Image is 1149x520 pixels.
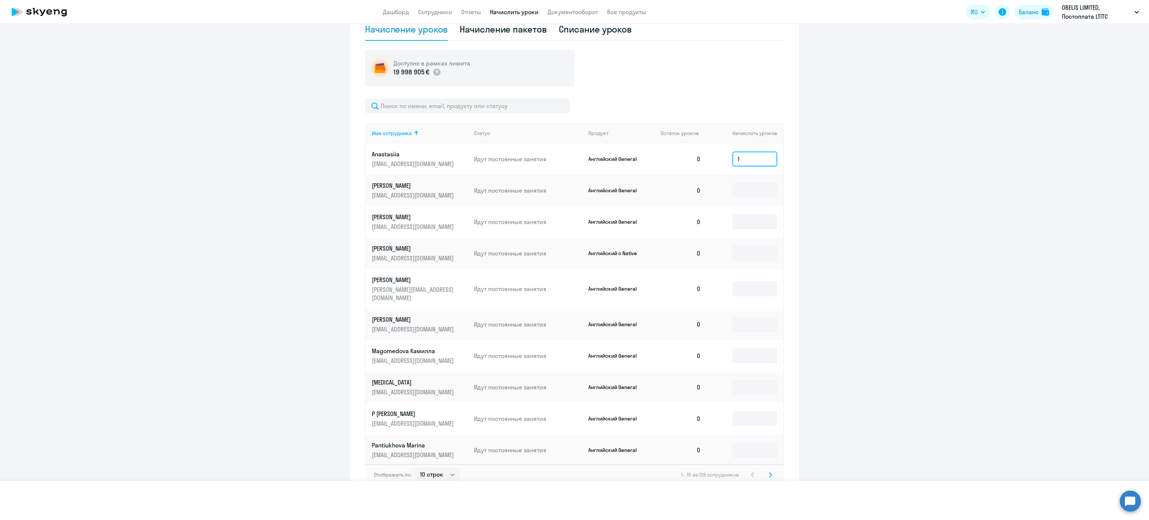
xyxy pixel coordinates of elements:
[474,415,582,423] p: Идут постоянные занятия
[372,315,456,324] p: [PERSON_NAME]
[474,186,582,195] p: Идут постоянные занятия
[372,378,468,396] a: [MEDICAL_DATA][EMAIL_ADDRESS][DOMAIN_NAME]
[374,471,412,478] span: Отображать по:
[588,384,644,391] p: Английский General
[393,59,470,67] h5: Доступно в рамках лимита
[372,130,412,137] div: Имя сотрудника
[474,218,582,226] p: Идут постоянные занятия
[548,8,598,16] a: Документооборот
[1058,3,1143,21] button: OBELIS LIMITED, Постоплата LTITC
[474,130,490,137] div: Статус
[372,410,468,428] a: P [PERSON_NAME][EMAIL_ADDRESS][DOMAIN_NAME]
[474,352,582,360] p: Идут постоянные занятия
[588,130,655,137] div: Продукт
[588,321,644,328] p: Английский General
[372,357,456,365] p: [EMAIL_ADDRESS][DOMAIN_NAME]
[372,285,456,302] p: [PERSON_NAME][EMAIL_ADDRESS][DOMAIN_NAME]
[661,130,699,137] span: Остаток уроков
[588,285,644,292] p: Английский General
[418,8,452,16] a: Сотрудники
[655,371,707,403] td: 0
[372,150,468,168] a: Anastasiia[EMAIL_ADDRESS][DOMAIN_NAME]
[474,249,582,257] p: Идут постоянные занятия
[372,315,468,333] a: [PERSON_NAME][EMAIL_ADDRESS][DOMAIN_NAME]
[372,276,456,284] p: [PERSON_NAME]
[372,441,456,449] p: Pantiukhova Marina
[588,352,644,359] p: Английский General
[1062,3,1131,21] p: OBELIS LIMITED, Постоплата LTITC
[655,403,707,434] td: 0
[490,8,539,16] a: Начислить уроки
[372,347,468,365] a: Magomedova Камилла[EMAIL_ADDRESS][DOMAIN_NAME]
[383,8,409,16] a: Дашборд
[372,451,456,459] p: [EMAIL_ADDRESS][DOMAIN_NAME]
[607,8,646,16] a: Все продукты
[393,67,429,77] p: 19 998 905 €
[474,130,582,137] div: Статус
[365,23,448,35] div: Начисление уроков
[372,191,456,199] p: [EMAIL_ADDRESS][DOMAIN_NAME]
[655,206,707,238] td: 0
[655,143,707,175] td: 0
[372,213,456,221] p: [PERSON_NAME]
[655,309,707,340] td: 0
[474,285,582,293] p: Идут постоянные занятия
[655,269,707,309] td: 0
[559,23,632,35] div: Списание уроков
[681,471,739,478] span: 1 - 10 из 128 сотрудников
[372,276,468,302] a: [PERSON_NAME][PERSON_NAME][EMAIL_ADDRESS][DOMAIN_NAME]
[372,130,468,137] div: Имя сотрудника
[372,244,468,262] a: [PERSON_NAME][EMAIL_ADDRESS][DOMAIN_NAME]
[1042,8,1049,16] img: balance
[372,150,456,158] p: Anastasiia
[588,415,644,422] p: Английский General
[372,213,468,231] a: [PERSON_NAME][EMAIL_ADDRESS][DOMAIN_NAME]
[372,244,456,253] p: [PERSON_NAME]
[372,181,456,190] p: [PERSON_NAME]
[661,130,707,137] div: Остаток уроков
[966,4,990,19] button: RU
[588,187,644,194] p: Английский General
[372,419,456,428] p: [EMAIL_ADDRESS][DOMAIN_NAME]
[371,59,389,77] img: wallet-circle.png
[372,347,456,355] p: Magomedova Камилла
[474,320,582,328] p: Идут постоянные занятия
[1014,4,1054,19] button: Балансbalance
[372,160,456,168] p: [EMAIL_ADDRESS][DOMAIN_NAME]
[655,238,707,269] td: 0
[655,175,707,206] td: 0
[372,181,468,199] a: [PERSON_NAME][EMAIL_ADDRESS][DOMAIN_NAME]
[588,250,644,257] p: Английский с Native
[365,98,570,113] input: Поиск по имени, email, продукту или статусу
[372,325,456,333] p: [EMAIL_ADDRESS][DOMAIN_NAME]
[372,410,456,418] p: P [PERSON_NAME]
[474,383,582,391] p: Идут постоянные занятия
[588,447,644,453] p: Английский General
[474,155,582,163] p: Идут постоянные занятия
[588,130,609,137] div: Продукт
[372,388,456,396] p: [EMAIL_ADDRESS][DOMAIN_NAME]
[1019,7,1039,16] div: Баланс
[971,7,978,16] span: RU
[588,156,644,162] p: Английский General
[372,254,456,262] p: [EMAIL_ADDRESS][DOMAIN_NAME]
[460,23,546,35] div: Начисление пакетов
[372,223,456,231] p: [EMAIL_ADDRESS][DOMAIN_NAME]
[461,8,481,16] a: Отчеты
[588,218,644,225] p: Английский General
[474,446,582,454] p: Идут постоянные занятия
[372,441,468,459] a: Pantiukhova Marina[EMAIL_ADDRESS][DOMAIN_NAME]
[372,378,456,386] p: [MEDICAL_DATA]
[655,340,707,371] td: 0
[655,434,707,466] td: 0
[707,123,783,143] th: Начислить уроков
